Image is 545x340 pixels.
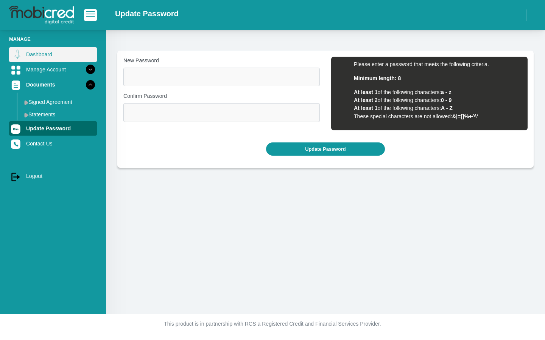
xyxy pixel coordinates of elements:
h2: Update Password [115,9,179,18]
label: New Password [123,57,320,65]
label: Confirm Password [123,92,320,100]
li: Manage [9,36,97,43]
a: Logout [9,169,97,183]
b: a - z [441,89,451,95]
li: Please enter a password that meets the following criteria. [354,60,520,68]
li: These special characters are not allowed: [354,113,520,121]
li: of the following characters: [354,88,520,96]
b: At least 1 [354,89,378,95]
b: At least 1 [354,105,378,111]
button: Update Password [266,142,385,156]
a: Contact Us [9,136,97,151]
a: Statements [21,108,97,121]
a: Update Password [9,121,97,136]
b: 0 - 9 [441,97,452,103]
img: menu arrow [24,100,28,105]
b: Minimum length: 8 [354,75,401,81]
img: menu arrow [24,113,28,117]
a: Dashboard [9,47,97,62]
p: This product is in partnership with RCS a Registered Credit and Financial Services Provider. [62,320,483,328]
b: A - Z [441,105,453,111]
a: Documents [9,77,97,92]
li: of the following characters: [354,96,520,104]
li: of the following characters: [354,104,520,112]
b: &|=[]%+^\' [452,113,478,119]
a: Manage Account [9,62,97,77]
input: Confirm Password [123,103,320,122]
input: Enter new Password [123,68,320,86]
b: At least 2 [354,97,378,103]
a: Signed Agreement [21,96,97,108]
img: logo-mobicred.svg [9,6,74,25]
